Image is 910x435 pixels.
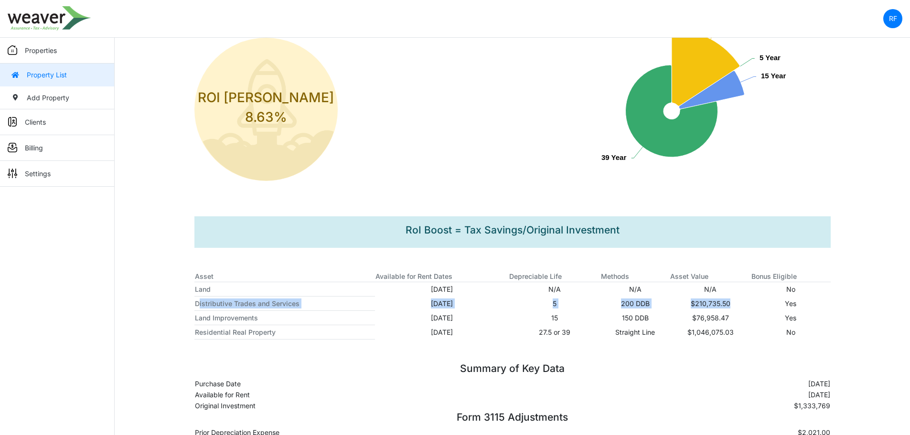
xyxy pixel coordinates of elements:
[375,310,508,325] td: [DATE]
[670,325,751,339] td: $1,046,075.03
[509,296,600,310] td: 5
[25,117,46,127] p: Clients
[8,6,91,31] img: spp logo
[194,282,375,296] th: Land
[761,72,786,80] text: 15 Year
[8,45,17,55] img: sidemenu_properties.png
[375,296,508,310] td: [DATE]
[625,65,717,157] path: 39 Year, y: 78.43, z: 180. Depreciation.
[591,400,831,411] td: $1,333,769
[194,400,591,411] td: Original Investment
[600,271,670,282] th: Methods
[513,14,831,205] svg: Interactive chart
[509,325,600,339] td: 27.5 or 39
[194,362,831,374] h4: Summary of Key Data
[670,310,751,325] td: $76,958.47
[194,378,591,389] td: Purchase Date
[600,296,670,310] td: 200 DDB
[406,224,620,236] h4: RoI Boost = Tax Savings/Original Investment
[194,271,375,282] th: Asset
[509,271,600,282] th: Depreciable Life
[751,296,830,310] td: Yes
[194,310,375,325] th: Land Improvements
[679,71,744,109] path: 15 Year, y: 5.77, z: 630. Depreciation.
[194,389,591,400] td: Available for Rent
[8,117,17,127] img: sidemenu_client.png
[601,153,626,161] text: 39 Year
[513,14,831,205] div: Chart. Highcharts interactive chart.
[600,282,670,296] td: N/A
[375,282,508,296] td: [DATE]
[375,271,508,282] th: Available for Rent Dates
[883,9,902,28] a: RF
[678,66,740,106] path: 5 Year, y: 0, z: 790. Depreciation.
[591,378,831,389] td: [DATE]
[751,282,830,296] td: No
[670,282,751,296] td: N/A
[25,143,43,153] p: Billing
[25,45,57,55] p: Properties
[8,169,17,178] img: sidemenu_settings.png
[509,282,600,296] td: N/A
[194,325,375,339] th: Residential Real Property
[760,53,781,62] text: 5 Year
[375,325,508,339] td: [DATE]
[198,109,334,126] h3: 8.63%
[751,271,830,282] th: Bonus Eligible
[751,325,830,339] td: No
[751,310,830,325] td: Yes
[25,169,51,179] p: Settings
[198,90,334,106] h4: ROI [PERSON_NAME]
[8,143,17,152] img: sidemenu_billing.png
[671,29,739,106] path: 5 Year, y: 15.8, z: 790. Depreciation.
[194,296,375,310] th: Distributive Trades and Services
[889,13,897,23] p: RF
[600,310,670,325] td: 150 DDB
[194,411,831,423] h4: Form 3115 Adjustments
[670,271,751,282] th: Asset Value
[591,389,831,400] td: [DATE]
[670,296,751,310] td: $210,735.50
[509,310,600,325] td: 15
[600,325,670,339] td: Straight Line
